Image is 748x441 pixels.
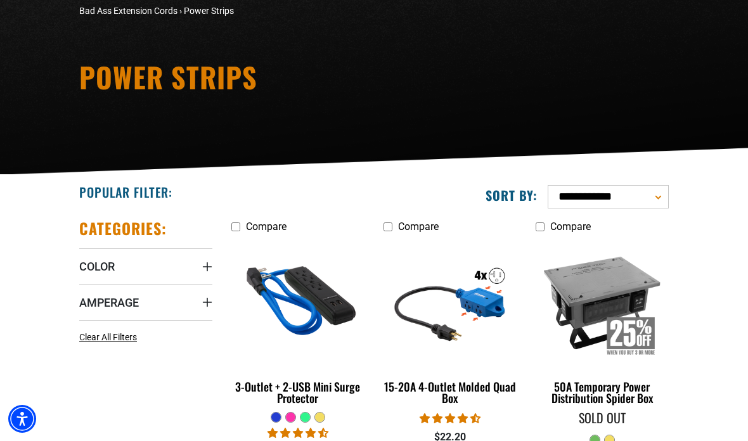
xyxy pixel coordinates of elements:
[268,427,328,439] span: 4.36 stars
[79,6,177,16] a: Bad Ass Extension Cords
[231,239,364,411] a: blue 3-Outlet + 2-USB Mini Surge Protector
[246,220,287,233] span: Compare
[79,259,115,274] span: Color
[79,184,172,200] h2: Popular Filter:
[486,187,538,203] label: Sort by:
[550,220,591,233] span: Compare
[79,63,567,91] h1: Power Strips
[384,381,517,404] div: 15-20A 4-Outlet Molded Quad Box
[536,239,669,411] a: 50A Temporary Power Distribution Spider Box 50A Temporary Power Distribution Spider Box
[382,241,519,364] img: 15-20A 4-Outlet Molded Quad Box
[79,284,212,320] summary: Amperage
[79,295,139,310] span: Amperage
[534,241,671,364] img: 50A Temporary Power Distribution Spider Box
[231,381,364,404] div: 3-Outlet + 2-USB Mini Surge Protector
[384,239,517,411] a: 15-20A 4-Outlet Molded Quad Box 15-20A 4-Outlet Molded Quad Box
[536,381,669,404] div: 50A Temporary Power Distribution Spider Box
[79,248,212,284] summary: Color
[184,6,234,16] span: Power Strips
[79,4,466,18] nav: breadcrumbs
[536,411,669,424] div: Sold Out
[79,331,142,344] a: Clear All Filters
[398,220,439,233] span: Compare
[8,405,36,433] div: Accessibility Menu
[79,332,137,342] span: Clear All Filters
[79,219,167,238] h2: Categories:
[179,6,182,16] span: ›
[229,241,366,364] img: blue
[420,412,480,425] span: 4.44 stars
